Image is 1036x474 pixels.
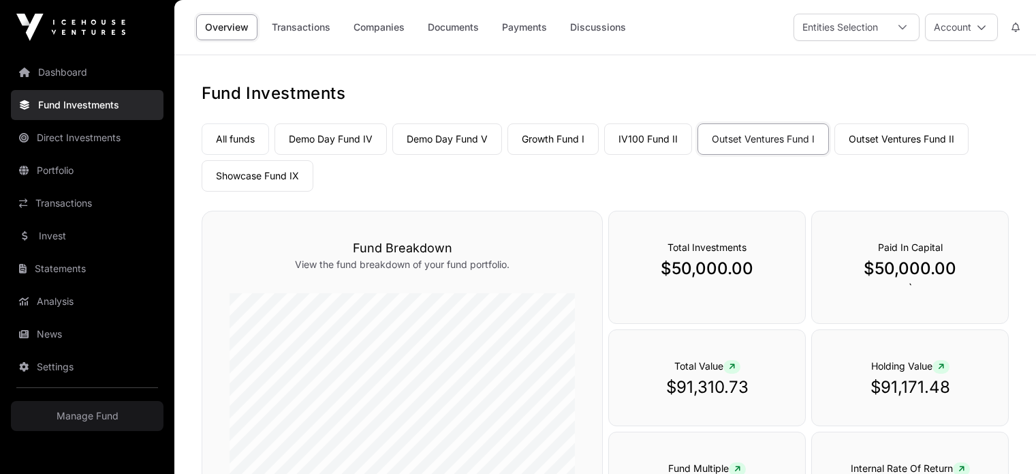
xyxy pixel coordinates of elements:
div: Entities Selection [794,14,886,40]
a: Statements [11,254,163,284]
a: Invest [11,221,163,251]
a: Settings [11,352,163,382]
p: View the fund breakdown of your fund portfolio. [230,258,575,271]
span: Fund Multiple [668,462,746,474]
button: Account [925,14,998,41]
a: Transactions [11,188,163,218]
img: Icehouse Ventures Logo [16,14,125,41]
h1: Fund Investments [202,83,1009,104]
p: $50,000.00 [839,258,981,280]
a: Growth Fund I [507,123,599,155]
a: Demo Day Fund V [392,123,502,155]
span: Paid In Capital [878,241,943,253]
a: All funds [202,123,269,155]
a: Fund Investments [11,90,163,120]
span: Holding Value [871,360,949,372]
a: Dashboard [11,57,163,87]
a: Analysis [11,286,163,316]
a: News [11,319,163,349]
a: Manage Fund [11,401,163,431]
a: Direct Investments [11,123,163,153]
a: Payments [493,14,556,40]
span: Internal Rate Of Return [851,462,970,474]
span: Total Value [674,360,740,372]
a: IV100 Fund II [604,123,692,155]
a: Discussions [561,14,635,40]
div: ` [811,211,1009,324]
a: Companies [345,14,413,40]
a: Outset Ventures Fund II [834,123,969,155]
a: Portfolio [11,155,163,186]
a: Transactions [263,14,339,40]
p: $50,000.00 [636,258,778,280]
p: $91,310.73 [636,376,778,398]
a: Demo Day Fund IV [274,123,387,155]
a: Showcase Fund IX [202,160,313,192]
a: Documents [419,14,488,40]
h3: Fund Breakdown [230,239,575,258]
a: Outset Ventures Fund I [697,123,829,155]
a: Overview [196,14,257,40]
p: $91,171.48 [839,376,981,398]
iframe: Chat Widget [968,409,1036,474]
span: Total Investments [668,241,747,253]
